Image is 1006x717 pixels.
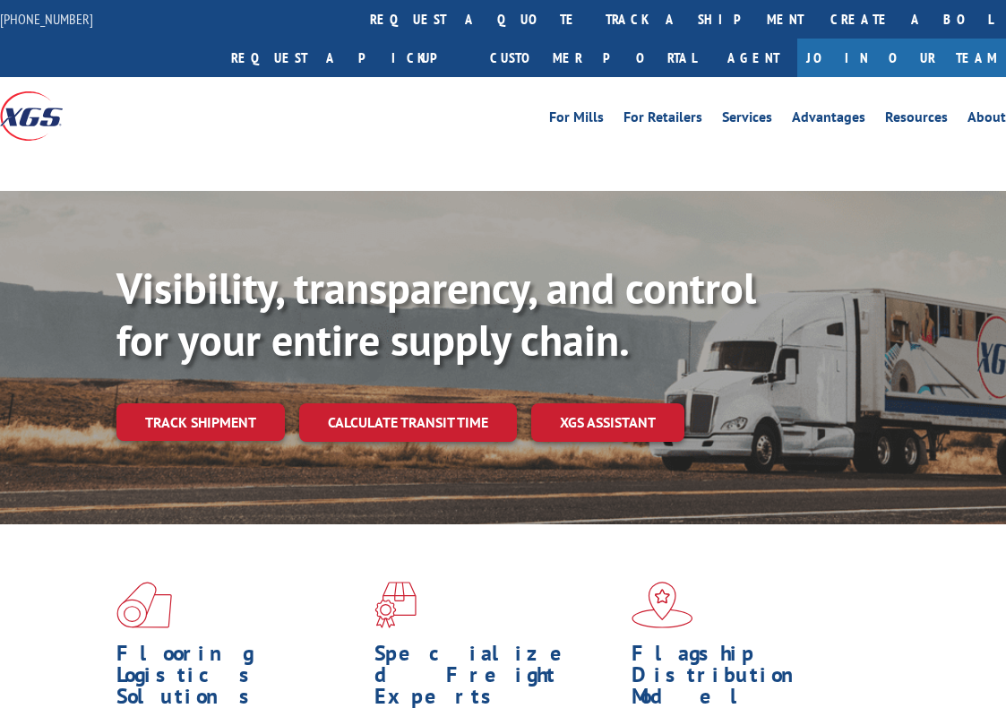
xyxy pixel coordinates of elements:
[549,110,604,130] a: For Mills
[531,403,684,442] a: XGS ASSISTANT
[218,39,477,77] a: Request a pickup
[709,39,797,77] a: Agent
[299,403,517,442] a: Calculate transit time
[885,110,948,130] a: Resources
[632,643,876,716] h1: Flagship Distribution Model
[797,39,1006,77] a: Join Our Team
[116,643,361,716] h1: Flooring Logistics Solutions
[477,39,709,77] a: Customer Portal
[116,582,172,628] img: xgs-icon-total-supply-chain-intelligence-red
[792,110,865,130] a: Advantages
[374,582,417,628] img: xgs-icon-focused-on-flooring-red
[116,260,756,367] b: Visibility, transparency, and control for your entire supply chain.
[722,110,772,130] a: Services
[967,110,1006,130] a: About
[374,643,619,716] h1: Specialized Freight Experts
[632,582,693,628] img: xgs-icon-flagship-distribution-model-red
[116,403,285,441] a: Track shipment
[623,110,702,130] a: For Retailers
